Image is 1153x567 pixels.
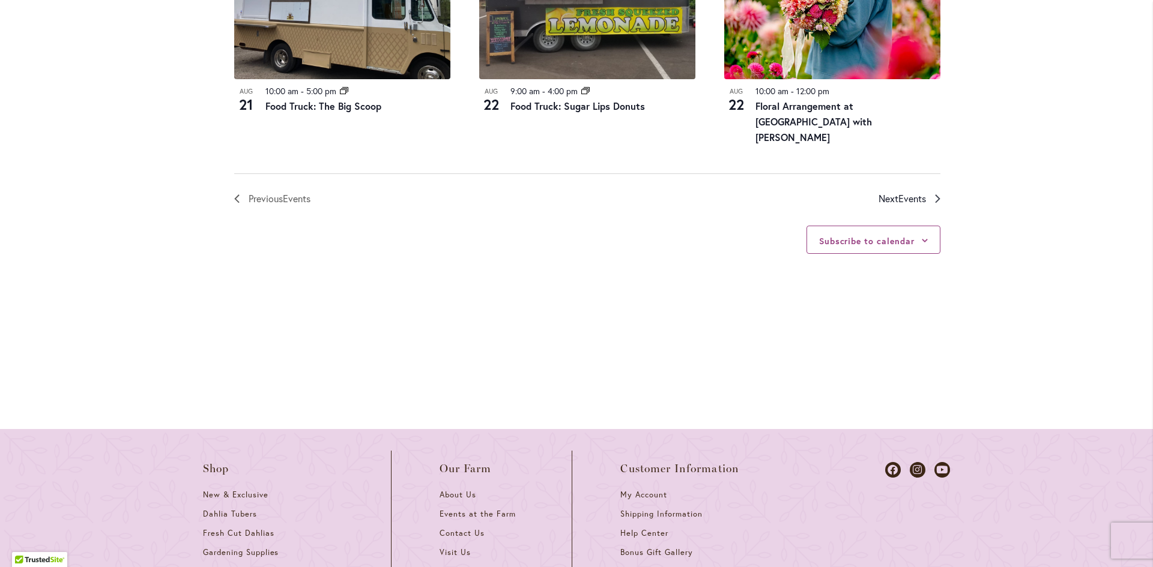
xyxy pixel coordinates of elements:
[724,86,748,97] span: Aug
[440,509,515,519] span: Events at the Farm
[283,192,310,205] span: Events
[306,85,336,97] time: 5:00 pm
[791,85,794,97] span: -
[249,191,310,206] span: Previous
[234,86,258,97] span: Aug
[203,490,268,500] span: New & Exclusive
[879,191,940,206] a: Next Events
[910,462,925,478] a: Dahlias on Instagram
[755,100,872,143] a: Floral Arrangement at [GEOGRAPHIC_DATA] with [PERSON_NAME]
[265,100,381,112] a: Food Truck: The Big Scoop
[724,94,748,115] span: 22
[234,191,310,206] a: Previous Events
[879,191,926,206] span: Next
[510,85,540,97] time: 9:00 am
[755,85,788,97] time: 10:00 am
[479,86,503,97] span: Aug
[548,85,578,97] time: 4:00 pm
[542,85,545,97] span: -
[510,100,645,112] a: Food Truck: Sugar Lips Donuts
[265,85,298,97] time: 10:00 am
[934,462,950,478] a: Dahlias on Youtube
[479,94,503,115] span: 22
[203,509,257,519] span: Dahlia Tubers
[620,490,667,500] span: My Account
[440,463,491,475] span: Our Farm
[203,463,229,475] span: Shop
[796,85,829,97] time: 12:00 pm
[885,462,901,478] a: Dahlias on Facebook
[620,547,692,557] span: Bonus Gift Gallery
[203,528,274,538] span: Fresh Cut Dahlias
[620,509,702,519] span: Shipping Information
[9,524,43,558] iframe: Launch Accessibility Center
[819,235,915,247] button: Subscribe to calendar
[898,192,926,205] span: Events
[301,85,304,97] span: -
[440,528,485,538] span: Contact Us
[620,463,739,475] span: Customer Information
[440,547,471,557] span: Visit Us
[440,490,476,500] span: About Us
[620,528,668,538] span: Help Center
[203,547,279,557] span: Gardening Supplies
[234,94,258,115] span: 21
